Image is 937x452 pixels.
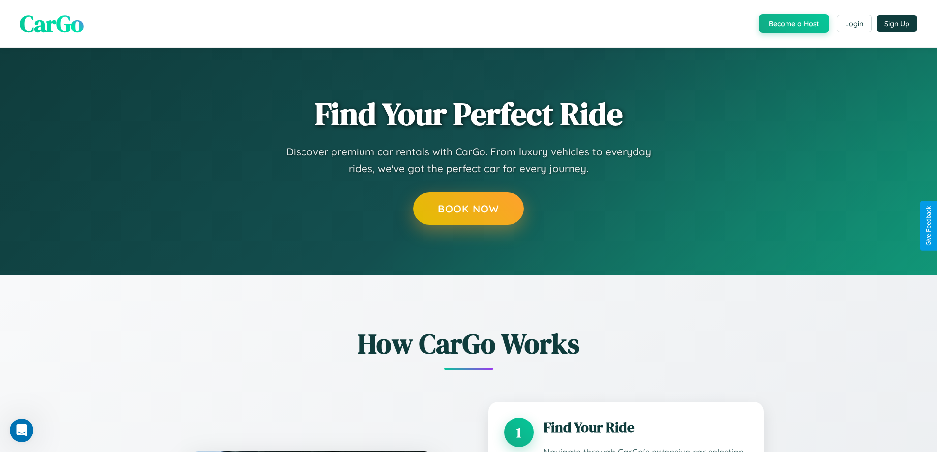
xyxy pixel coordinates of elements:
[544,418,748,437] h3: Find Your Ride
[413,192,524,225] button: Book Now
[272,144,665,177] p: Discover premium car rentals with CarGo. From luxury vehicles to everyday rides, we've got the pe...
[20,7,84,40] span: CarGo
[877,15,917,32] button: Sign Up
[315,97,623,131] h1: Find Your Perfect Ride
[504,418,534,447] div: 1
[925,206,932,246] div: Give Feedback
[174,325,764,362] h2: How CarGo Works
[837,15,872,32] button: Login
[10,419,33,442] iframe: Intercom live chat
[759,14,829,33] button: Become a Host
